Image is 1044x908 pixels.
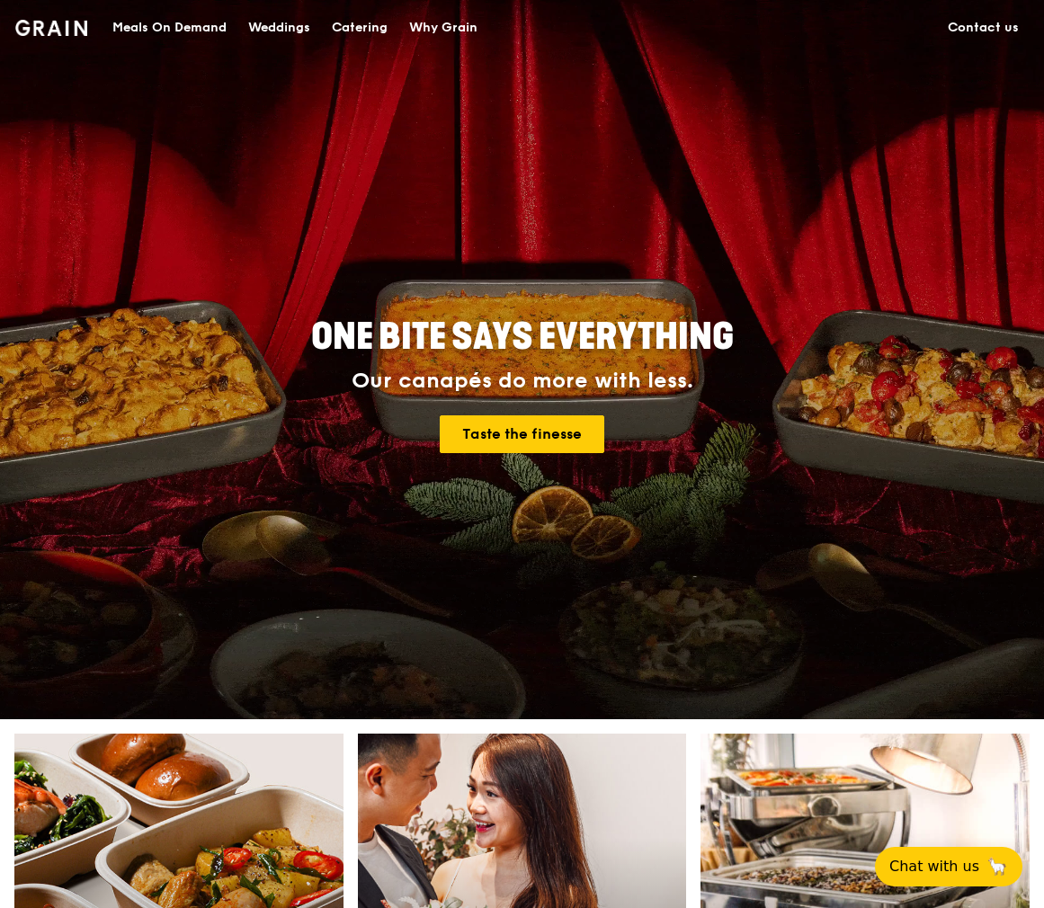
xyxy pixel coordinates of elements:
a: Taste the finesse [440,415,604,453]
span: Chat with us [889,856,979,877]
a: Contact us [937,1,1030,55]
span: ONE BITE SAYS EVERYTHING [311,316,734,359]
div: Catering [332,1,388,55]
a: Weddings [237,1,321,55]
div: Our canapés do more with less. [199,369,846,394]
img: Grain [15,20,88,36]
span: 🦙 [986,856,1008,877]
div: Why Grain [409,1,477,55]
a: Why Grain [398,1,488,55]
button: Chat with us🦙 [875,847,1022,886]
div: Meals On Demand [112,1,227,55]
a: Catering [321,1,398,55]
div: Weddings [248,1,310,55]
